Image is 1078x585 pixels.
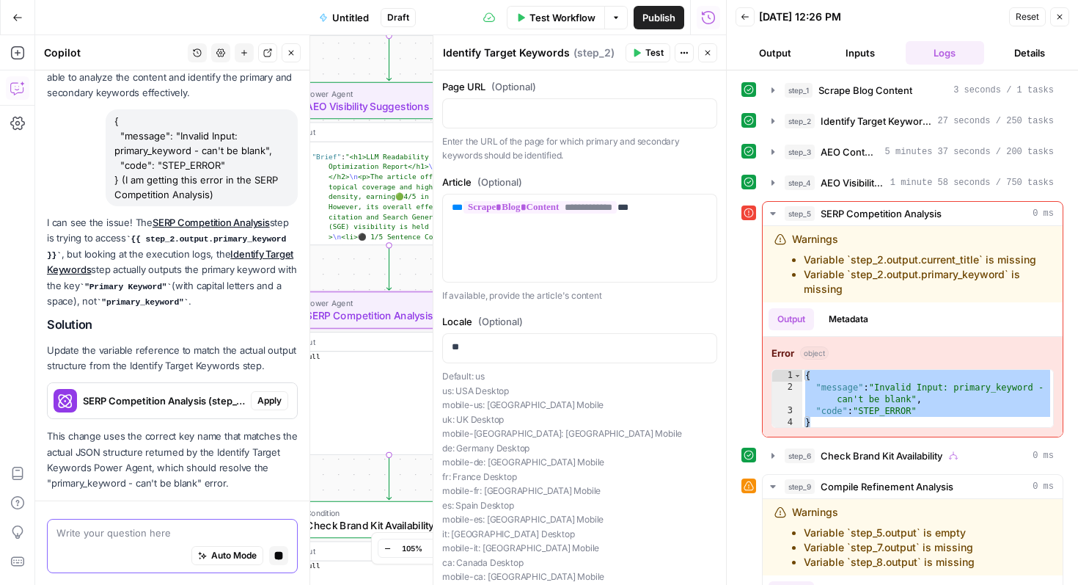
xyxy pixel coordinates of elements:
[785,145,815,159] span: step_3
[251,391,288,410] button: Apply
[736,41,815,65] button: Output
[804,555,975,570] li: Variable `step_8.output` is missing
[442,288,717,303] p: If available, provide the article's content
[47,215,298,309] p: I can see the issue! The step is trying to access , but looking at the execution logs, the step a...
[938,115,1054,128] span: 27 seconds / 250 tasks
[270,82,508,246] div: Power AgentAEO Visibility SuggestionsStep 4Output{ "Brief":"<h1>LLM Readability &amp; AEO Optimiz...
[763,171,1063,195] button: 1 minute 58 seconds / 750 tasks
[785,448,815,463] span: step_6
[332,10,369,25] span: Untitled
[191,546,263,565] button: Auto Mode
[772,405,802,417] div: 3
[1033,449,1054,462] span: 0 ms
[47,318,298,332] h2: Solution
[821,479,953,494] span: Compile Refinement Analysis
[763,202,1063,225] button: 0 ms
[763,79,1063,102] button: 3 seconds / 1 tasks
[772,417,802,429] div: 4
[290,335,466,348] div: Output
[785,83,813,98] span: step_1
[290,126,466,139] div: Output
[772,382,802,405] div: 2
[763,109,1063,133] button: 27 seconds / 250 tasks
[44,46,183,60] div: Copilot
[642,10,675,25] span: Publish
[953,84,1054,97] span: 3 seconds / 1 tasks
[477,175,522,189] span: (Optional)
[442,314,717,329] label: Locale
[270,291,508,455] div: Power AgentSERP Competition AnalysisStep 5Outputnull
[818,83,912,98] span: Scrape Blog Content
[1033,207,1054,220] span: 0 ms
[573,46,615,60] span: ( step_2 )
[442,79,717,94] label: Page URL
[211,549,257,562] span: Auto Mode
[153,217,270,228] a: SERP Competition Analysis
[763,226,1063,437] div: 0 ms
[821,175,884,190] span: AEO Visibility Suggestions
[529,10,595,25] span: Test Workflow
[821,206,942,221] span: SERP Competition Analysis
[792,232,1051,297] div: Warnings
[402,542,422,554] span: 105%
[821,448,942,463] span: Check Brand Kit Availability
[821,114,932,128] span: Identify Target Keywords
[906,41,985,65] button: Logs
[763,444,1063,468] button: 0 ms
[804,526,975,540] li: Variable `step_5.output` is empty
[820,308,877,330] button: Metadata
[634,6,684,29] button: Publish
[443,46,570,60] textarea: Identify Target Keywords
[821,41,900,65] button: Inputs
[1016,10,1039,23] span: Reset
[769,308,814,330] button: Output
[97,298,189,307] code: "primary_keyword"
[442,134,717,163] p: Enter the URL of the page for which primary and secondary keywords should be identified.
[626,43,670,62] button: Test
[306,297,466,310] span: Power Agent
[990,41,1069,65] button: Details
[885,145,1054,159] span: 5 minutes 37 seconds / 200 tasks
[792,505,975,570] div: Warnings
[442,175,717,189] label: Article
[821,145,879,159] span: AEO Content Analysis
[83,393,245,408] span: SERP Competition Analysis (step_5)
[507,6,604,29] button: Test Workflow
[771,346,794,360] strong: Error
[386,36,391,81] g: Edge from step_3 to step_4
[47,429,298,491] p: This change uses the correct key name that matches the actual JSON structure returned by the Iden...
[257,394,282,407] span: Apply
[47,343,298,374] p: Update the variable reference to match the actual output structure from the Identify Target Keywo...
[763,475,1063,498] button: 0 ms
[890,176,1054,189] span: 1 minute 58 seconds / 750 tasks
[763,140,1063,164] button: 5 minutes 37 seconds / 200 tasks
[800,346,829,360] span: object
[785,479,815,494] span: step_9
[306,87,465,100] span: Power Agent
[804,540,975,555] li: Variable `step_7.output` is missing
[1033,480,1054,493] span: 0 ms
[804,267,1051,297] li: Variable `step_2.output.primary_keyword` is missing
[310,6,378,29] button: Untitled
[491,79,536,94] span: (Optional)
[386,455,391,500] g: Edge from step_5 to step_6
[793,370,802,382] span: Toggle code folding, rows 1 through 4
[80,283,172,291] code: "Primary Keyword"
[785,206,815,221] span: step_5
[387,11,409,24] span: Draft
[306,517,466,533] span: Check Brand Kit Availability
[306,98,465,114] span: AEO Visibility Suggestions
[478,314,523,329] span: (Optional)
[306,506,466,519] span: Condition
[386,245,391,290] g: Edge from step_4 to step_5
[785,114,815,128] span: step_2
[1009,7,1046,26] button: Reset
[306,308,466,323] span: SERP Competition Analysis
[785,175,815,190] span: step_4
[804,252,1051,267] li: Variable `step_2.output.current_title` is missing
[645,46,664,59] span: Test
[47,235,286,259] code: {{ step_2.output.primary_keyword }}
[106,109,298,206] div: { "message": "Invalid Input: primary_keyword - can't be blank", "code": "STEP_ERROR" } (I am gett...
[772,370,802,382] div: 1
